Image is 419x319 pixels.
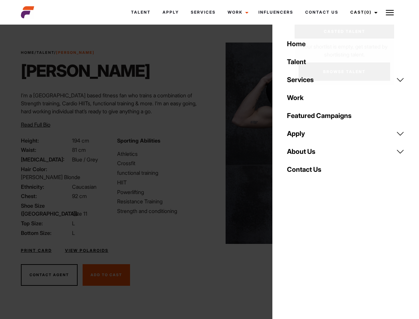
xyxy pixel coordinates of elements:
[117,159,205,167] li: Crossfit
[21,165,71,173] span: Hair Color:
[72,230,75,236] span: L
[117,169,205,177] li: functional training
[21,91,206,115] p: I’m a [GEOGRAPHIC_DATA] based fitness fan who trains a combination of Strength training, Cardio H...
[117,207,205,215] li: Strength and conditioning
[56,50,95,55] strong: [PERSON_NAME]
[72,156,98,163] span: Blue / Grey
[252,3,299,21] a: Influencers
[21,137,71,145] span: Height:
[283,107,408,125] a: Featured Campaigns
[283,160,408,178] a: Contact Us
[21,202,71,218] span: Shoe Size ([GEOGRAPHIC_DATA]):
[21,192,71,200] span: Chest:
[65,248,108,254] a: View Polaroids
[21,6,34,19] img: cropped-aefm-brand-fav-22-square.png
[283,89,408,107] a: Work
[21,174,80,180] span: [PERSON_NAME] Blonde
[21,50,35,55] a: Home
[91,272,122,277] span: Add To Cast
[283,53,408,71] a: Talent
[117,150,205,158] li: Athletics
[299,3,344,21] a: Contact Us
[72,147,86,153] span: 81 cm
[344,3,382,21] a: Cast(0)
[117,178,205,186] li: HIIT
[72,220,75,227] span: L
[295,39,394,58] p: Your shortlist is empty, get started by shortlisting talent.
[117,188,205,196] li: Powerlifting
[72,210,87,217] span: Size 11
[72,183,97,190] span: Caucasian
[157,3,185,21] a: Apply
[117,197,205,205] li: Resistance Training
[21,264,78,286] button: Contact Agent
[21,121,50,128] span: Read Full Bio
[295,25,394,39] a: Casted Talent
[222,3,252,21] a: Work
[72,193,87,199] span: 92 cm
[72,137,89,144] span: 194 cm
[21,121,50,129] button: Read Full Bio
[21,146,71,154] span: Waist:
[21,219,71,227] span: Top Size:
[283,35,408,53] a: Home
[83,264,130,286] button: Add To Cast
[299,62,390,81] a: Browse Talent
[21,183,71,191] span: Ethnicity:
[36,50,54,55] a: Talent
[21,156,71,163] span: [MEDICAL_DATA]:
[21,229,71,237] span: Bottom Size:
[21,50,95,55] span: / /
[283,143,408,160] a: About Us
[185,3,222,21] a: Services
[364,10,372,15] span: (0)
[283,125,408,143] a: Apply
[283,71,408,89] a: Services
[117,137,160,144] strong: Sporting Abilities
[125,3,157,21] a: Talent
[21,248,52,254] a: Print Card
[386,9,394,17] img: Burger icon
[21,61,150,81] h1: [PERSON_NAME]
